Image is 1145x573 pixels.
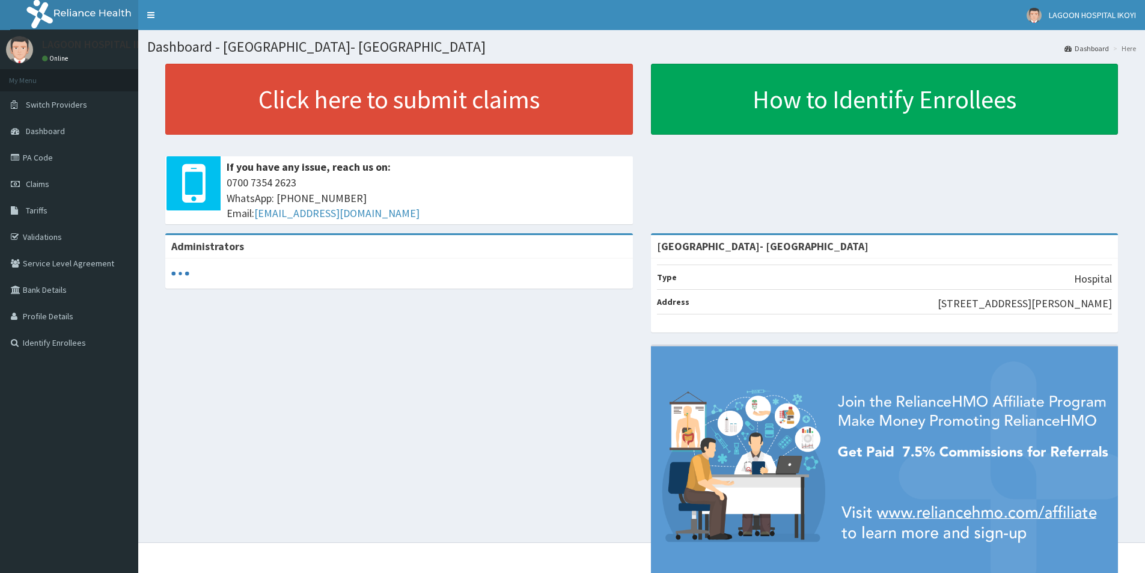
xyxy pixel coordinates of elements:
[227,160,391,174] b: If you have any issue, reach us on:
[938,296,1112,311] p: [STREET_ADDRESS][PERSON_NAME]
[42,39,158,50] p: LAGOON HOSPITAL IKOYI
[1110,43,1136,54] li: Here
[254,206,420,220] a: [EMAIL_ADDRESS][DOMAIN_NAME]
[227,175,627,221] span: 0700 7354 2623 WhatsApp: [PHONE_NUMBER] Email:
[26,179,49,189] span: Claims
[657,239,869,253] strong: [GEOGRAPHIC_DATA]- [GEOGRAPHIC_DATA]
[1074,271,1112,287] p: Hospital
[26,99,87,110] span: Switch Providers
[165,64,633,135] a: Click here to submit claims
[147,39,1136,55] h1: Dashboard - [GEOGRAPHIC_DATA]- [GEOGRAPHIC_DATA]
[26,205,47,216] span: Tariffs
[1064,43,1109,54] a: Dashboard
[6,36,33,63] img: User Image
[651,64,1119,135] a: How to Identify Enrollees
[171,265,189,283] svg: audio-loading
[42,54,71,63] a: Online
[657,296,689,307] b: Address
[26,126,65,136] span: Dashboard
[1049,10,1136,20] span: LAGOON HOSPITAL IKOYI
[171,239,244,253] b: Administrators
[1027,8,1042,23] img: User Image
[657,272,677,283] b: Type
